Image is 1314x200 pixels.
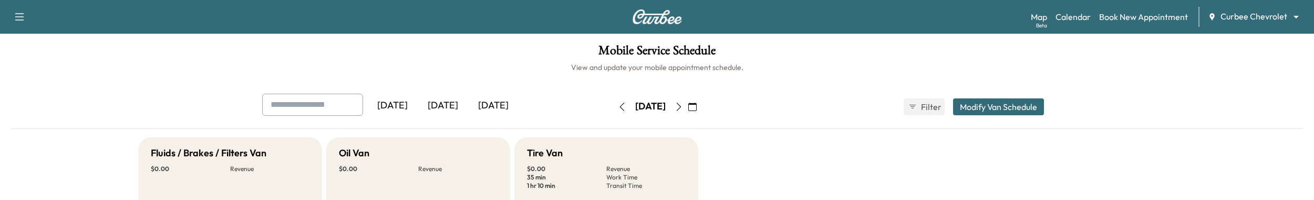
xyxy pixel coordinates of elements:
[11,62,1303,73] h6: View and update your mobile appointment schedule.
[953,98,1044,115] button: Modify Van Schedule
[1056,11,1091,23] a: Calendar
[1220,11,1287,23] span: Curbee Chevrolet
[606,182,686,190] p: Transit Time
[151,165,230,173] p: $ 0.00
[1031,11,1047,23] a: MapBeta
[635,100,666,113] div: [DATE]
[468,94,519,118] div: [DATE]
[606,173,686,182] p: Work Time
[11,44,1303,62] h1: Mobile Service Schedule
[418,94,468,118] div: [DATE]
[527,182,606,190] p: 1 hr 10 min
[904,98,945,115] button: Filter
[418,165,498,173] p: Revenue
[606,165,686,173] p: Revenue
[1099,11,1188,23] a: Book New Appointment
[1036,22,1047,29] div: Beta
[339,146,369,161] h5: Oil Van
[230,165,309,173] p: Revenue
[527,146,563,161] h5: Tire Van
[527,173,606,182] p: 35 min
[527,165,606,173] p: $ 0.00
[632,9,682,24] img: Curbee Logo
[921,101,940,113] span: Filter
[339,165,418,173] p: $ 0.00
[151,146,266,161] h5: Fluids / Brakes / Filters Van
[367,94,418,118] div: [DATE]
